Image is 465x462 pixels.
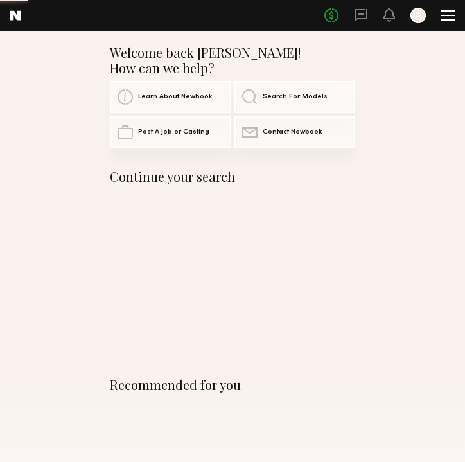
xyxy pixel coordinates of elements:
span: Search For Models [263,93,328,101]
a: Search For Models [234,81,356,113]
a: Contact Newbook [234,116,356,148]
div: Recommended for you [110,377,355,393]
span: Contact Newbook [263,129,322,136]
a: A [410,8,426,23]
span: Learn About Newbook [138,93,213,101]
span: Post A Job or Casting [138,129,209,136]
div: Welcome back [PERSON_NAME]! How can we help? [110,45,355,76]
a: Post A Job or Casting [110,116,231,148]
div: Continue your search [110,169,355,184]
a: Learn About Newbook [110,81,231,113]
